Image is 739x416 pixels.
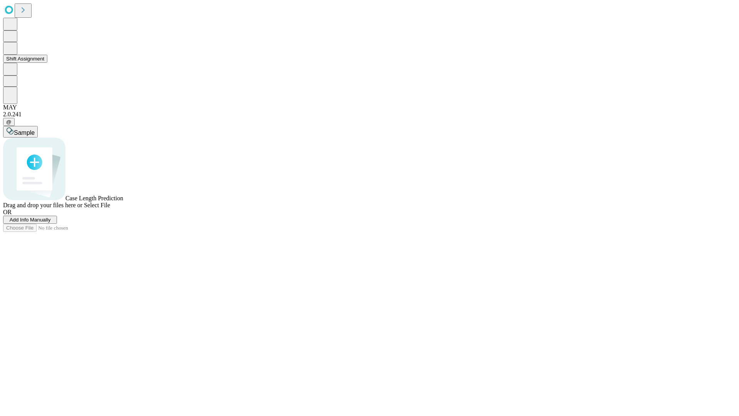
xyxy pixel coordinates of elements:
[3,104,736,111] div: MAY
[3,111,736,118] div: 2.0.241
[3,209,12,215] span: OR
[3,126,38,138] button: Sample
[3,216,57,224] button: Add Info Manually
[84,202,110,208] span: Select File
[3,202,82,208] span: Drag and drop your files here or
[14,129,35,136] span: Sample
[65,195,123,201] span: Case Length Prediction
[3,118,15,126] button: @
[10,217,51,223] span: Add Info Manually
[6,119,12,125] span: @
[3,55,47,63] button: Shift Assignment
